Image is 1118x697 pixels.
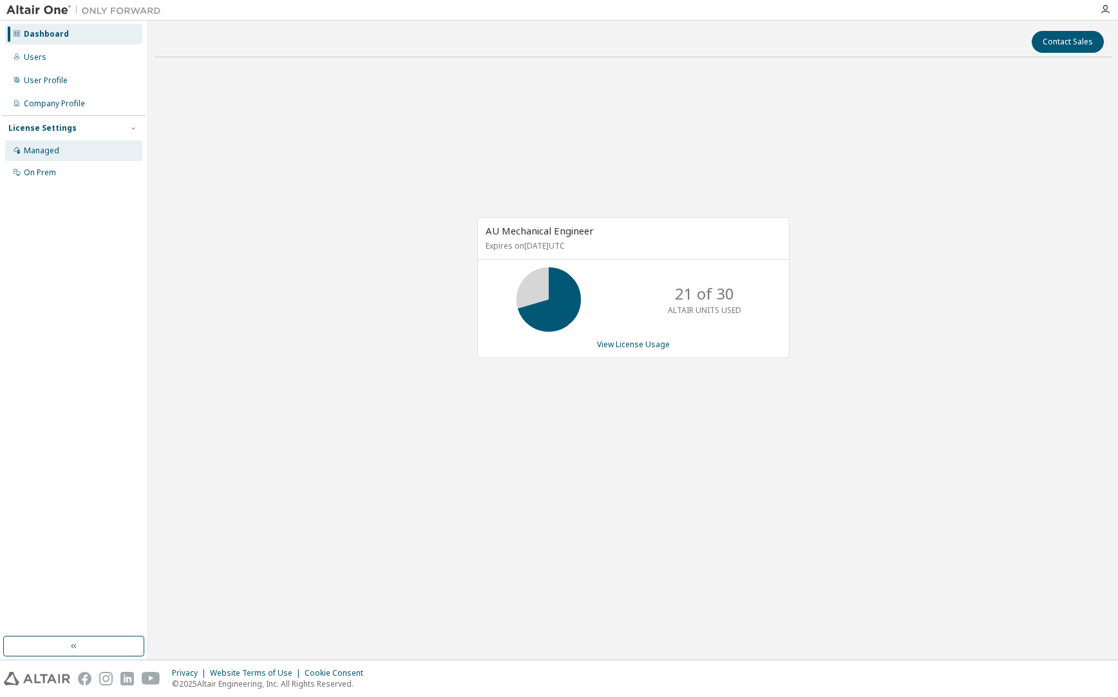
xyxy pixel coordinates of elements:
p: Expires on [DATE] UTC [486,240,778,251]
button: Contact Sales [1032,31,1104,53]
img: facebook.svg [78,672,91,685]
p: © 2025 Altair Engineering, Inc. All Rights Reserved. [172,678,371,689]
div: Users [24,52,46,62]
img: youtube.svg [142,672,160,685]
img: Altair One [6,4,167,17]
div: License Settings [8,123,77,133]
div: Managed [24,146,59,156]
div: Website Terms of Use [210,668,305,678]
div: On Prem [24,167,56,178]
p: ALTAIR UNITS USED [668,305,741,316]
a: View License Usage [597,339,670,350]
div: Company Profile [24,99,85,109]
img: altair_logo.svg [4,672,70,685]
p: 21 of 30 [675,283,734,305]
div: Privacy [172,668,210,678]
div: Dashboard [24,29,69,39]
span: AU Mechanical Engineer [486,224,594,237]
img: linkedin.svg [120,672,134,685]
div: Cookie Consent [305,668,371,678]
img: instagram.svg [99,672,113,685]
div: User Profile [24,75,68,86]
